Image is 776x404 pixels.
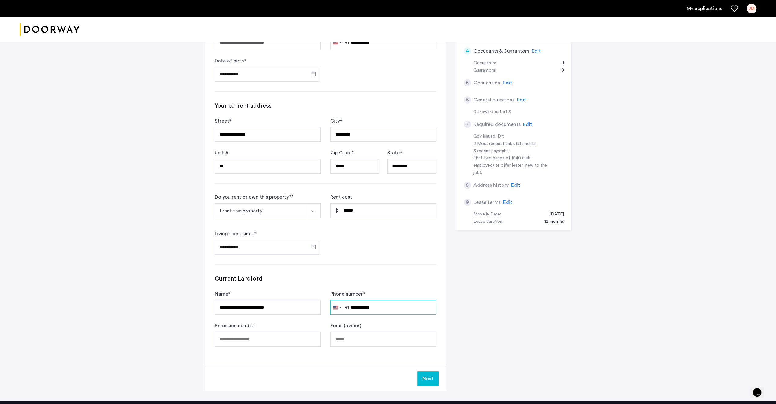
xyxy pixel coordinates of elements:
[215,322,255,329] label: Extension number
[543,211,564,218] div: 09/15/2025
[517,97,526,102] span: Edit
[345,39,349,46] div: +1
[215,101,436,110] h3: Your current address
[473,121,521,128] h5: Required documents
[464,182,471,189] div: 8
[215,149,229,156] label: Unit #
[330,290,365,298] label: Phone number *
[473,47,529,55] h5: Occupants & Guarantors
[473,218,503,226] div: Lease duration:
[473,211,501,218] div: Move in Date:
[215,203,306,218] button: Select option
[330,193,352,201] label: Rent cost
[20,18,80,41] a: Cazamio logo
[330,149,354,156] label: Zip Code *
[464,47,471,55] div: 4
[310,209,315,214] img: arrow
[523,122,532,127] span: Edit
[473,60,496,67] div: Occupants:
[473,140,551,148] div: 2 Most recent bank statements:
[731,5,738,12] a: Favorites
[306,203,321,218] button: Select option
[331,300,349,314] button: Selected country
[473,155,551,177] div: First two pages of 1040 (self-employed) or offer letter (new to the job):
[556,60,564,67] div: 1
[473,133,551,140] div: Gov issued ID*:
[464,199,471,206] div: 9
[417,371,439,386] button: Next
[310,70,317,78] button: Open calendar
[747,4,756,13] div: JM
[215,193,294,201] div: Do you rent or own this property? *
[473,182,509,189] h5: Address history
[464,96,471,104] div: 6
[503,200,512,205] span: Edit
[511,183,520,188] span: Edit
[215,230,256,237] label: Living there since *
[215,290,230,298] label: Name *
[387,149,402,156] label: State *
[215,57,246,64] label: Date of birth *
[20,18,80,41] img: logo
[331,35,349,50] button: Selected country
[215,274,436,283] h3: Current Landlord
[687,5,722,12] a: My application
[473,199,501,206] h5: Lease terms
[473,148,551,155] div: 3 recent paystubs:
[215,117,231,125] label: Street *
[310,243,317,251] button: Open calendar
[345,304,349,311] div: +1
[532,49,541,53] span: Edit
[473,79,500,86] h5: Occupation
[750,380,770,398] iframe: chat widget
[464,79,471,86] div: 5
[555,67,564,74] div: 0
[330,117,342,125] label: City *
[473,108,564,116] div: 0 answers out of 5
[538,218,564,226] div: 12 months
[473,96,514,104] h5: General questions
[330,322,361,329] label: Email (owner)
[473,67,496,74] div: Guarantors:
[464,121,471,128] div: 7
[503,80,512,85] span: Edit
